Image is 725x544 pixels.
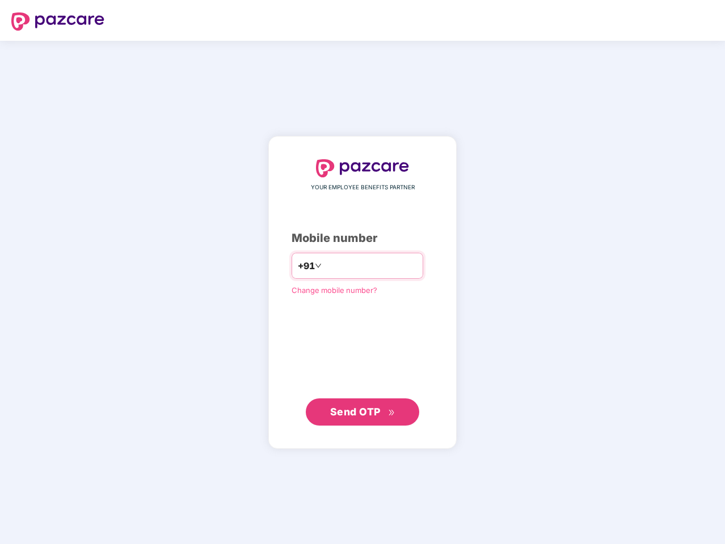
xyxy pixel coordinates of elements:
a: Change mobile number? [292,286,377,295]
span: down [315,262,322,269]
img: logo [316,159,409,177]
img: logo [11,12,104,31]
span: YOUR EMPLOYEE BENEFITS PARTNER [311,183,415,192]
span: Send OTP [330,406,381,418]
span: double-right [388,409,395,416]
button: Send OTPdouble-right [306,398,419,426]
span: +91 [298,259,315,273]
div: Mobile number [292,229,433,247]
